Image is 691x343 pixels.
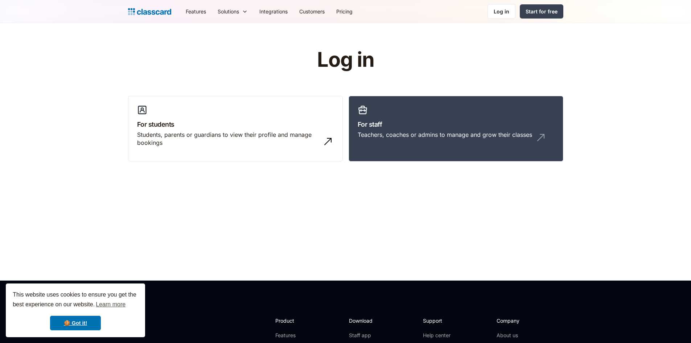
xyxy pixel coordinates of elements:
[330,3,358,20] a: Pricing
[137,119,334,129] h3: For students
[494,8,509,15] div: Log in
[13,290,138,310] span: This website uses cookies to ensure you get the best experience on our website.
[358,119,554,129] h3: For staff
[254,3,293,20] a: Integrations
[137,131,319,147] div: Students, parents or guardians to view their profile and manage bookings
[423,332,452,339] a: Help center
[212,3,254,20] div: Solutions
[488,4,515,19] a: Log in
[180,3,212,20] a: Features
[526,8,558,15] div: Start for free
[275,317,314,324] h2: Product
[520,4,563,19] a: Start for free
[349,96,563,162] a: For staffTeachers, coaches or admins to manage and grow their classes
[50,316,101,330] a: dismiss cookie message
[349,332,379,339] a: Staff app
[423,317,452,324] h2: Support
[230,49,461,71] h1: Log in
[349,317,379,324] h2: Download
[497,332,545,339] a: About us
[358,131,532,139] div: Teachers, coaches or admins to manage and grow their classes
[497,317,545,324] h2: Company
[293,3,330,20] a: Customers
[218,8,239,15] div: Solutions
[128,96,343,162] a: For studentsStudents, parents or guardians to view their profile and manage bookings
[6,283,145,337] div: cookieconsent
[275,332,314,339] a: Features
[95,299,127,310] a: learn more about cookies
[128,7,171,17] a: home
